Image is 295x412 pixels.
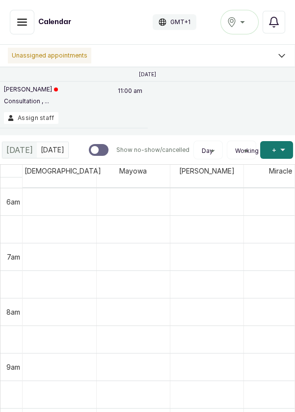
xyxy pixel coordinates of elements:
span: Working [235,147,259,155]
h1: Calendar [38,17,71,27]
p: 11:00 am [116,86,144,112]
div: [DATE] [2,142,37,158]
span: Miracle [267,165,294,177]
div: 6am [4,197,22,207]
p: Show no-show/cancelled [116,146,189,154]
div: 8am [4,307,22,317]
button: Working [231,147,252,155]
div: 7am [5,252,22,262]
span: Mayowa [117,165,149,177]
button: Day [198,147,218,155]
span: + [272,145,276,155]
div: 9am [4,362,22,372]
p: GMT+1 [170,18,190,26]
span: Day [202,147,213,155]
p: [PERSON_NAME] [4,86,58,93]
span: [PERSON_NAME] [177,165,237,177]
p: Consultation , ... [4,97,58,105]
p: [DATE] [139,71,156,77]
span: [DATE] [6,144,33,156]
p: Unassigned appointments [8,48,91,63]
span: [DEMOGRAPHIC_DATA] [23,165,103,177]
button: + [260,141,293,159]
button: Assign staff [4,112,58,124]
